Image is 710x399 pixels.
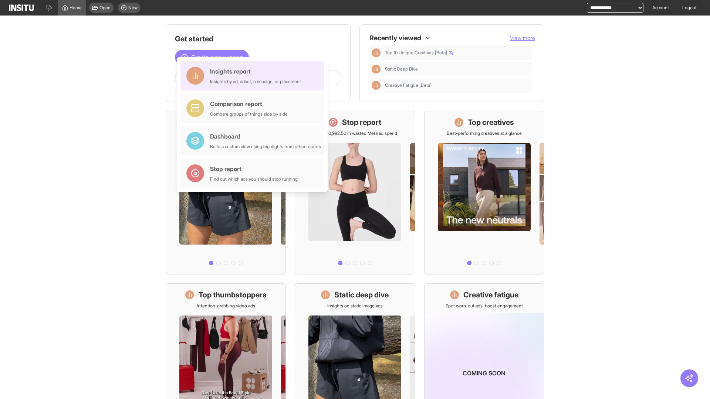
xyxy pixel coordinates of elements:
[199,290,267,300] h1: Top thumbstoppers
[372,48,381,57] div: Insights
[175,50,249,65] button: Create a new report
[385,50,529,56] span: Top 10 Unique Creatives [Beta]
[9,4,34,11] img: Logo
[210,67,301,76] div: Insights report
[312,130,397,136] p: Save £20,982.50 in wasted Meta ad spend
[210,99,288,108] div: Comparison report
[385,82,432,88] span: Creative Fatigue [Beta]
[210,144,321,150] div: Build a custom view using highlights from other reports
[175,34,341,44] h1: Get started
[210,79,301,85] div: Insights by ad, adset, campaign, or placement
[210,132,321,141] div: Dashboard
[166,111,286,274] a: What's live nowSee all active ads instantly
[385,82,529,88] span: Creative Fatigue [Beta]
[191,53,243,62] span: Create a new report
[327,303,383,309] p: Insights on static image ads
[210,176,298,182] div: Find out which ads you should stop running
[424,111,544,274] a: Top creativesBest-performing creatives at a glance
[510,34,535,42] button: View more
[99,5,111,11] span: Open
[334,290,389,300] h1: Static deep dive
[372,81,381,90] div: Insights
[196,303,255,309] p: Attention-grabbing video ads
[210,164,298,173] div: Stop report
[70,5,82,11] span: Home
[510,35,535,41] span: View more
[128,5,138,11] span: New
[210,111,288,117] div: Compare groups of things side by side
[342,117,381,127] h1: Stop report
[468,117,514,127] h1: Top creatives
[295,111,415,274] a: Stop reportSave £20,982.50 in wasted Meta ad spend
[372,65,381,74] div: Insights
[385,50,453,56] span: Top 10 Unique Creatives [Beta]
[385,66,418,72] span: Static Deep Dive
[385,66,529,72] span: Static Deep Dive
[447,130,522,136] p: Best-performing creatives at a glance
